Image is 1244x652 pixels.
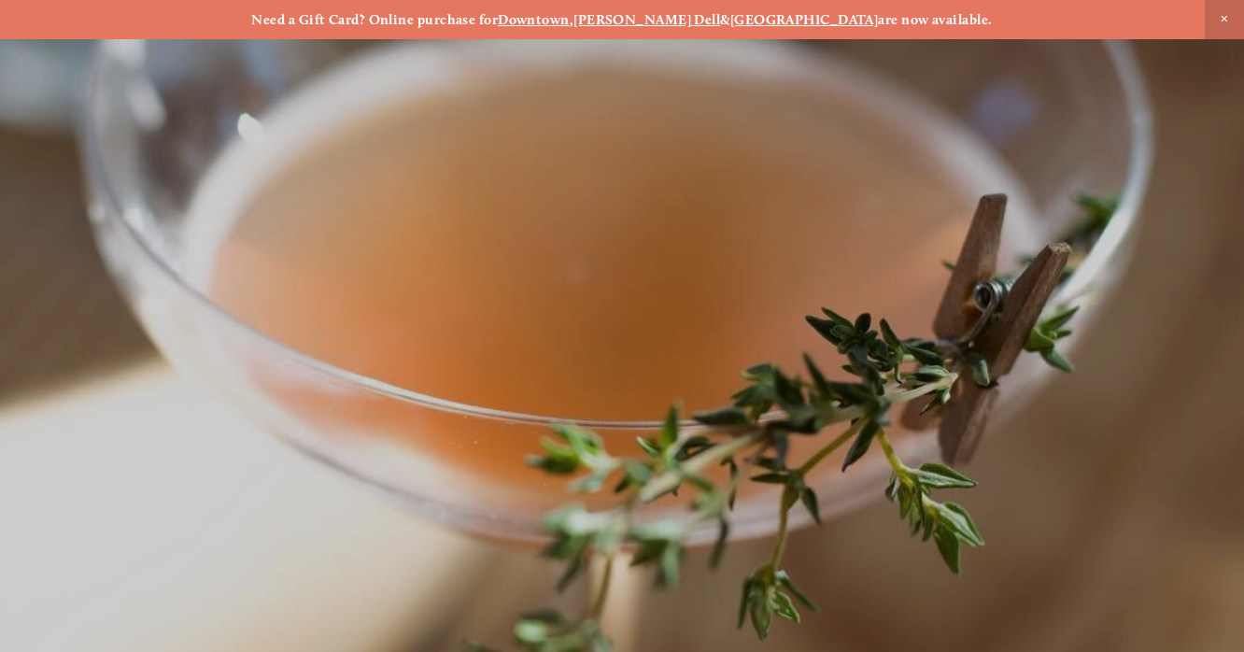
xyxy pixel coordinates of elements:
[878,11,992,28] strong: are now available.
[251,11,498,28] strong: Need a Gift Card? Online purchase for
[573,11,720,28] a: [PERSON_NAME] Dell
[730,11,879,28] a: [GEOGRAPHIC_DATA]
[498,11,570,28] a: Downtown
[570,11,573,28] strong: ,
[720,11,729,28] strong: &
